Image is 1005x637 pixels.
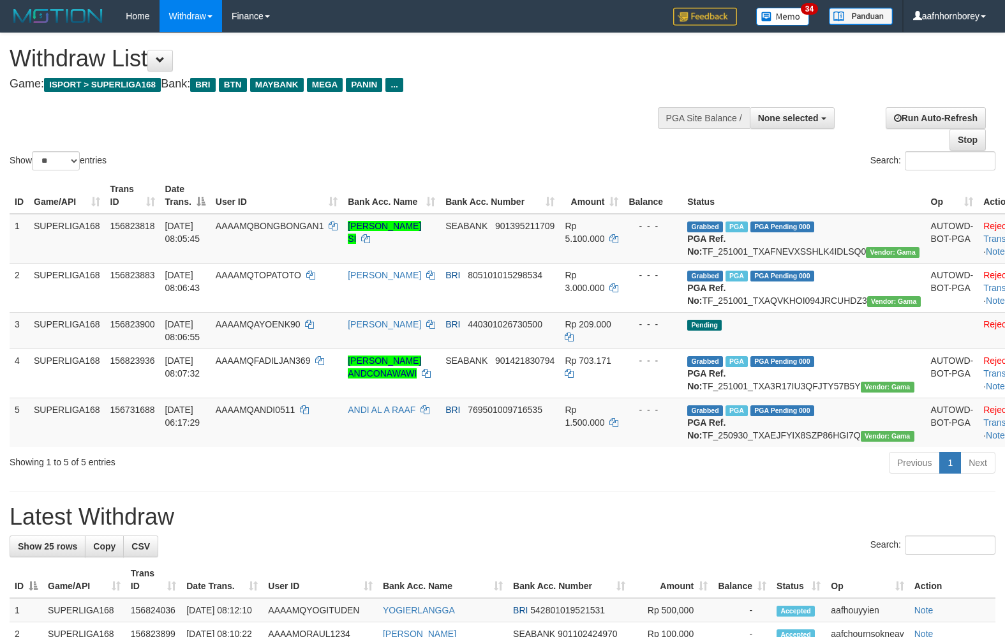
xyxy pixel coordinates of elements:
[10,78,657,91] h4: Game: Bank:
[513,605,528,615] span: BRI
[565,270,604,293] span: Rp 3.000.000
[826,598,909,622] td: aafhouyyien
[10,177,29,214] th: ID
[687,320,722,331] span: Pending
[750,356,814,367] span: PGA Pending
[110,221,155,231] span: 156823818
[29,214,105,264] td: SUPERLIGA168
[385,78,403,92] span: ...
[629,269,677,281] div: - - -
[673,8,737,26] img: Feedback.jpg
[726,221,748,232] span: Marked by aafromsomean
[250,78,304,92] span: MAYBANK
[29,348,105,398] td: SUPERLIGA168
[10,6,107,26] img: MOTION_logo.png
[348,356,421,378] a: [PERSON_NAME] ANDCONAWAWI
[530,605,605,615] span: Copy 542801019521531 to clipboard
[658,107,750,129] div: PGA Site Balance /
[216,221,324,231] span: AAAAMQBONGBONGAN1
[771,562,826,598] th: Status: activate to sort column ascending
[10,214,29,264] td: 1
[861,382,914,393] span: Vendor URL: https://trx31.1velocity.biz
[10,562,43,598] th: ID: activate to sort column descending
[870,151,995,170] label: Search:
[307,78,343,92] span: MEGA
[687,234,726,257] b: PGA Ref. No:
[926,263,979,312] td: AUTOWD-BOT-PGA
[43,562,126,598] th: Game/API: activate to sort column ascending
[445,319,460,329] span: BRI
[216,356,311,366] span: AAAAMQFADILJAN369
[468,319,542,329] span: Copy 440301026730500 to clipboard
[440,177,560,214] th: Bank Acc. Number: activate to sort column ascending
[348,405,415,415] a: ANDI AL A RAAF
[263,562,378,598] th: User ID: activate to sort column ascending
[826,562,909,598] th: Op: activate to sort column ascending
[629,354,677,367] div: - - -
[629,220,677,232] div: - - -
[682,177,925,214] th: Status
[867,296,921,307] span: Vendor URL: https://trx31.1velocity.biz
[10,451,409,468] div: Showing 1 to 5 of 5 entries
[190,78,215,92] span: BRI
[682,263,925,312] td: TF_251001_TXAQVKHOI094JRCUHDZ3
[216,270,301,280] span: AAAAMQTOPATOTO
[687,271,723,281] span: Grabbed
[682,348,925,398] td: TF_251001_TXA3R17IU3QFJTY57B5Y
[29,312,105,348] td: SUPERLIGA168
[629,318,677,331] div: - - -
[160,177,211,214] th: Date Trans.: activate to sort column descending
[181,598,263,622] td: [DATE] 08:12:10
[10,46,657,71] h1: Withdraw List
[378,562,508,598] th: Bank Acc. Name: activate to sort column ascending
[986,246,1005,257] a: Note
[85,536,124,557] a: Copy
[348,270,421,280] a: [PERSON_NAME]
[801,3,818,15] span: 34
[905,151,995,170] input: Search:
[165,356,200,378] span: [DATE] 08:07:32
[105,177,160,214] th: Trans ID: activate to sort column ascending
[726,271,748,281] span: Marked by aafromsomean
[726,405,748,416] span: Marked by aafromsomean
[986,381,1005,391] a: Note
[926,177,979,214] th: Op: activate to sort column ascending
[10,504,995,530] h1: Latest Withdraw
[750,221,814,232] span: PGA Pending
[445,270,460,280] span: BRI
[348,221,421,244] a: [PERSON_NAME] SI
[687,405,723,416] span: Grabbed
[29,398,105,447] td: SUPERLIGA168
[949,129,986,151] a: Stop
[687,356,723,367] span: Grabbed
[630,598,713,622] td: Rp 500,000
[682,398,925,447] td: TF_250930_TXAEJFYIX8SZP86HGI7Q
[126,562,181,598] th: Trans ID: activate to sort column ascending
[346,78,382,92] span: PANIN
[348,319,421,329] a: [PERSON_NAME]
[909,562,995,598] th: Action
[756,8,810,26] img: Button%20Memo.svg
[939,452,961,474] a: 1
[886,107,986,129] a: Run Auto-Refresh
[866,247,919,258] span: Vendor URL: https://trx31.1velocity.biz
[110,319,155,329] span: 156823900
[750,107,835,129] button: None selected
[687,283,726,306] b: PGA Ref. No:
[445,221,488,231] span: SEABANK
[110,405,155,415] span: 156731688
[565,319,611,329] span: Rp 209.000
[216,319,301,329] span: AAAAMQAYOENK90
[165,270,200,293] span: [DATE] 08:06:43
[713,598,771,622] td: -
[165,405,200,428] span: [DATE] 06:17:29
[682,214,925,264] td: TF_251001_TXAFNEVXSSHLK4IDLSQ0
[29,177,105,214] th: Game/API: activate to sort column ascending
[750,405,814,416] span: PGA Pending
[126,598,181,622] td: 156824036
[123,536,158,557] a: CSV
[495,356,555,366] span: Copy 901421830794 to clipboard
[10,598,43,622] td: 1
[10,263,29,312] td: 2
[750,271,814,281] span: PGA Pending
